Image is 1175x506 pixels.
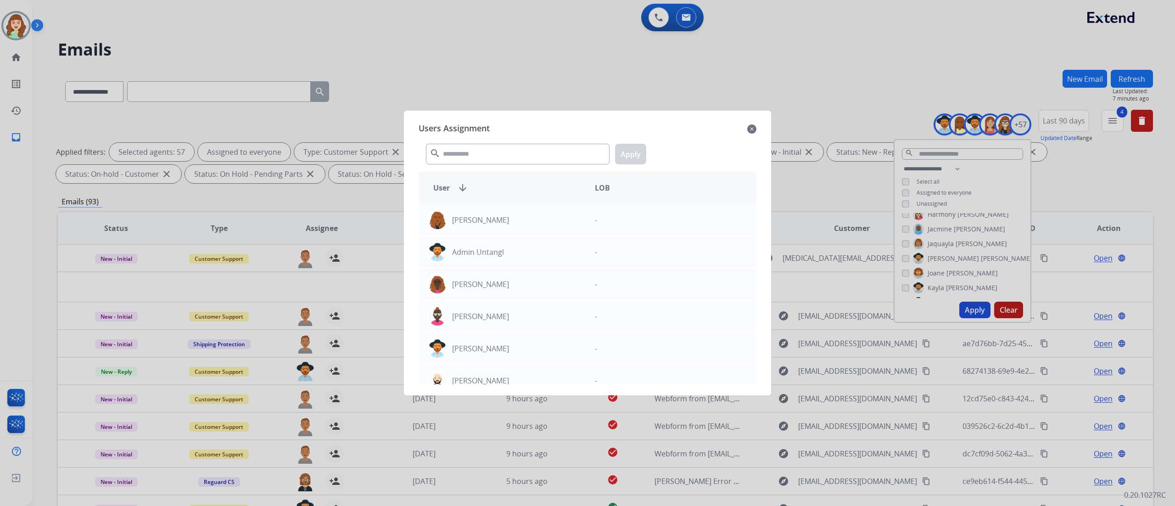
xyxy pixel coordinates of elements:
mat-icon: search [430,148,441,159]
p: - [595,311,597,322]
span: LOB [595,182,610,193]
mat-icon: close [747,124,756,135]
p: - [595,214,597,225]
p: [PERSON_NAME] [452,311,509,322]
div: User [426,182,587,193]
p: Admin Untangl [452,247,504,258]
span: Users Assignment [419,122,490,136]
p: - [595,279,597,290]
mat-icon: arrow_downward [457,182,468,193]
p: - [595,247,597,258]
p: [PERSON_NAME] [452,343,509,354]
p: - [595,375,597,386]
p: [PERSON_NAME] [452,214,509,225]
button: Apply [615,144,646,164]
p: [PERSON_NAME] [452,375,509,386]
p: - [595,343,597,354]
p: [PERSON_NAME] [452,279,509,290]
